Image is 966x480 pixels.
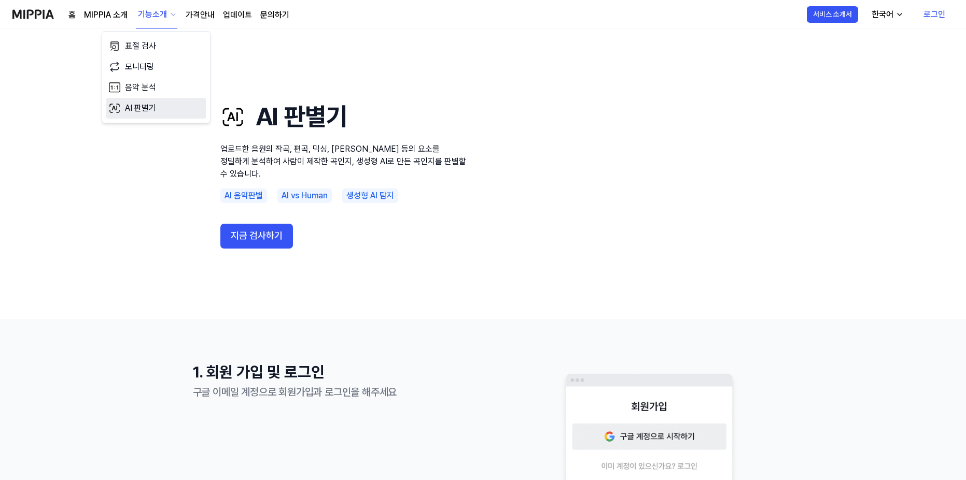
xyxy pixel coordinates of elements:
button: 지금 검사하기 [220,224,293,249]
a: AI 판별기 [106,98,206,119]
div: AI 음악판별 [220,188,267,203]
div: 구글 이메일 계정으로 회원가입과 로그인을 해주세요 [193,384,442,400]
button: 서비스 소개서 [807,6,858,23]
a: 표절 검사 [106,36,206,56]
h1: AI 판별기 [220,99,469,134]
p: 업로드한 음원의 작곡, 편곡, 믹싱, [PERSON_NAME] 등의 요소를 정밀하게 분석하여 사람이 제작한 곡인지, 생성형 AI로 만든 곡인지를 판별할 수 있습니다. [220,143,469,180]
div: AI vs Human [277,188,332,203]
a: 문의하기 [260,9,289,21]
div: 한국어 [870,8,895,21]
a: 홈 [68,9,76,21]
a: 업데이트 [223,9,252,21]
div: 생성형 AI 탐지 [342,188,398,203]
a: 음악 분석 [106,77,206,98]
a: 가격안내 [186,9,215,21]
h1: 1. 회원 가입 및 로그인 [193,360,442,384]
div: 기능소개 [136,8,169,21]
button: 기능소개 [136,1,177,29]
a: 모니터링 [106,56,206,77]
a: MIPPIA 소개 [84,9,128,21]
button: 한국어 [863,4,910,25]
